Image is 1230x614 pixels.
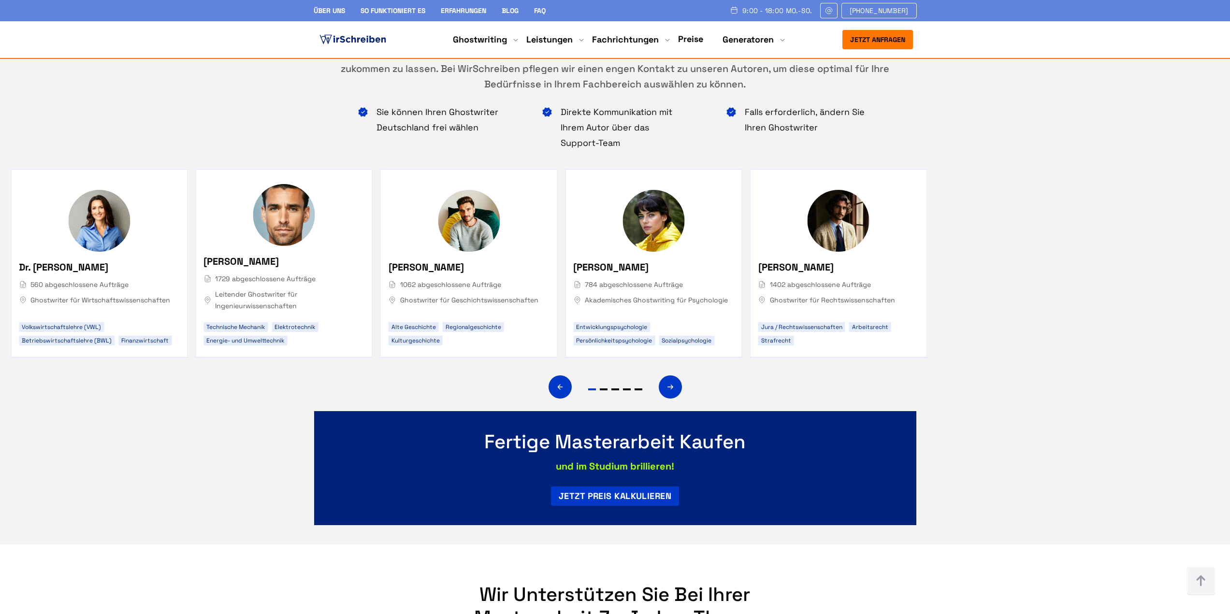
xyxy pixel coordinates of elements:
[573,259,649,275] span: [PERSON_NAME]
[588,388,596,390] span: Go to slide 1
[118,336,172,345] li: Finanzwirtschaft
[758,322,845,332] li: Jura / Rechtswissenschaften
[808,190,869,252] img: Prof. Dr. Markus Steinbach
[573,279,734,290] span: 784 abgeschlossene Aufträge
[850,7,909,14] span: [PHONE_NUMBER]
[389,336,443,345] li: Kulturgeschichte
[195,169,372,357] div: 4 / 5
[825,7,833,14] img: Email
[19,336,115,345] li: Betriebswirtschaftslehre (BWL)
[395,458,835,474] div: und im Studium brillieren!
[19,322,104,332] li: Volkswirtschaftslehre (VWL)
[389,279,549,290] span: 1062 abgeschlossene Aufträge
[19,259,108,275] span: Dr. [PERSON_NAME]
[253,184,315,246] img: Dr. Felix Neumann
[389,294,549,306] span: Ghostwriter für Geschichtswissenschaften
[361,6,425,15] a: So funktioniert es
[758,279,919,290] span: 1402 abgeschlossene Aufträge
[203,288,364,312] span: Leitender Ghostwriter für Ingenieurwissenschaften
[359,104,504,151] li: Sie können Ihren Ghostwriter Deutschland frei wählen
[758,294,919,306] span: Ghostwriter für Rechtswissenschaften
[68,190,130,252] img: Dr. Anna-Lena Schröder
[841,3,917,18] a: [PHONE_NUMBER]
[842,30,913,49] button: Jetzt anfragen
[611,388,619,390] span: Go to slide 3
[659,336,714,345] li: Sozialpsychologie
[314,6,345,15] a: Über uns
[758,336,794,345] li: Strafrecht
[600,388,608,390] span: Go to slide 2
[730,6,738,14] img: Schedule
[203,322,268,332] li: Technische Mechanik
[723,34,774,45] a: Generatoren
[659,375,682,399] div: Next slide
[329,430,901,454] div: Fertige Masterarbeit kaufen
[502,6,519,15] a: Blog
[622,190,684,252] img: Dr. Laura Müller
[314,45,916,92] div: In unserer Ghostwriting Agentur arbeiten wir mit renommierten Experten zusammen, um Ihnen die bes...
[623,388,631,390] span: Go to slide 4
[549,375,572,399] div: Previous slide
[635,388,642,390] span: Go to slide 5
[573,322,650,332] li: Entwicklungspsychologie
[758,259,834,275] span: [PERSON_NAME]
[543,104,688,151] li: Direkte Kommunikation mit Ihrem Autor über das Support-Team
[203,273,364,285] span: 1729 abgeschlossene Aufträge
[565,169,742,357] div: 1 / 5
[389,322,439,332] li: Alte Geschichte
[551,486,679,506] button: JETZT PREIS KALKULIEREN
[389,259,464,275] span: [PERSON_NAME]
[11,169,188,357] div: 3 / 5
[526,34,573,45] a: Leistungen
[19,279,179,290] span: 560 abgeschlossene Aufträge
[1187,567,1216,596] img: button top
[573,336,655,345] li: Persönlichkeitspsychologie
[443,322,504,332] li: Regionalgeschichte
[272,322,318,332] li: Elektrotechnik
[380,169,557,357] div: 5 / 5
[453,34,507,45] a: Ghostwriting
[678,33,703,44] a: Preise
[592,34,659,45] a: Fachrichtungen
[849,322,891,332] li: Arbeitsrecht
[203,254,279,269] span: [PERSON_NAME]
[318,32,388,47] img: logo ghostwriter-österreich
[742,7,812,14] span: 9:00 - 18:00 Mo.-So.
[727,104,872,151] li: Falls erforderlich, ändern Sie Ihren Ghostwriter
[534,6,546,15] a: FAQ
[203,336,287,345] li: Energie- und Umwelttechnik
[750,169,927,357] div: 2 / 5
[438,190,500,252] img: Dr. Thomas Richter
[441,6,486,15] a: Erfahrungen
[573,294,734,306] span: Akademisches Ghostwriting für Psychologie
[19,294,179,306] span: Ghostwriter für Wirtschaftswissenschaften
